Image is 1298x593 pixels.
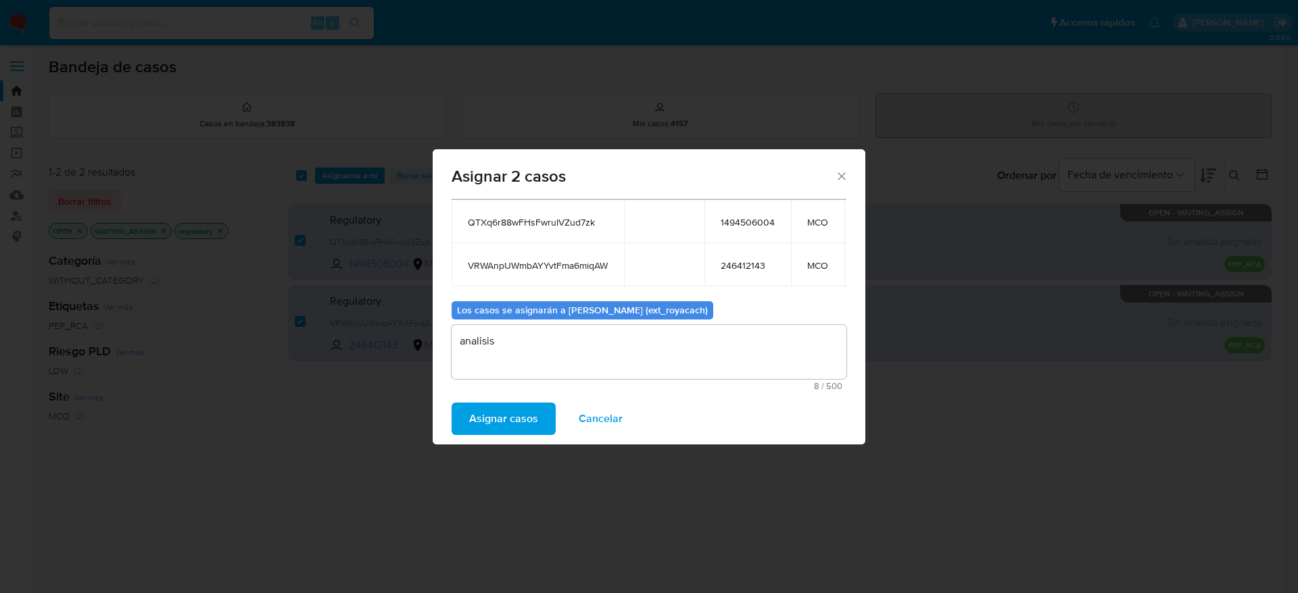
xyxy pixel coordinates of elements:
b: Los casos se asignarán a [PERSON_NAME] (ext_royacach) [457,303,708,317]
span: Asignar casos [469,404,538,434]
span: MCO [807,216,828,228]
button: Cancelar [561,403,640,435]
span: Máximo 500 caracteres [456,382,842,390]
span: MCO [807,259,828,272]
span: VRWAnpUWmbAYYvtFma6miqAW [468,259,608,272]
div: assign-modal [433,149,865,444]
span: 246412143 [721,259,775,272]
button: Cerrar ventana [835,170,847,182]
span: QTXq6r88wFHsFwruIVZud7zk [468,216,608,228]
button: Asignar casos [452,403,556,435]
span: 1494506004 [721,216,775,228]
span: Asignar 2 casos [452,168,835,184]
textarea: analisis [452,325,846,379]
span: Cancelar [579,404,623,434]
